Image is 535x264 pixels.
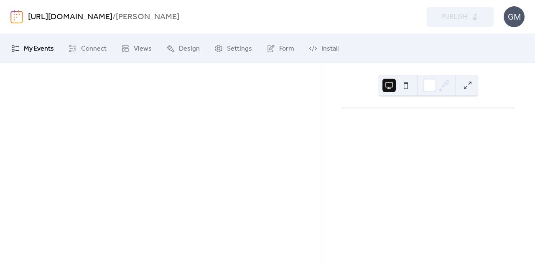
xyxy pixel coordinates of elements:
[504,6,525,27] div: GM
[134,44,152,54] span: Views
[160,37,206,60] a: Design
[10,10,23,23] img: logo
[208,37,258,60] a: Settings
[112,9,116,25] b: /
[28,9,112,25] a: [URL][DOMAIN_NAME]
[279,44,294,54] span: Form
[303,37,345,60] a: Install
[24,44,54,54] span: My Events
[260,37,301,60] a: Form
[321,44,339,54] span: Install
[81,44,107,54] span: Connect
[115,37,158,60] a: Views
[62,37,113,60] a: Connect
[5,37,60,60] a: My Events
[179,44,200,54] span: Design
[116,9,179,25] b: [PERSON_NAME]
[227,44,252,54] span: Settings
